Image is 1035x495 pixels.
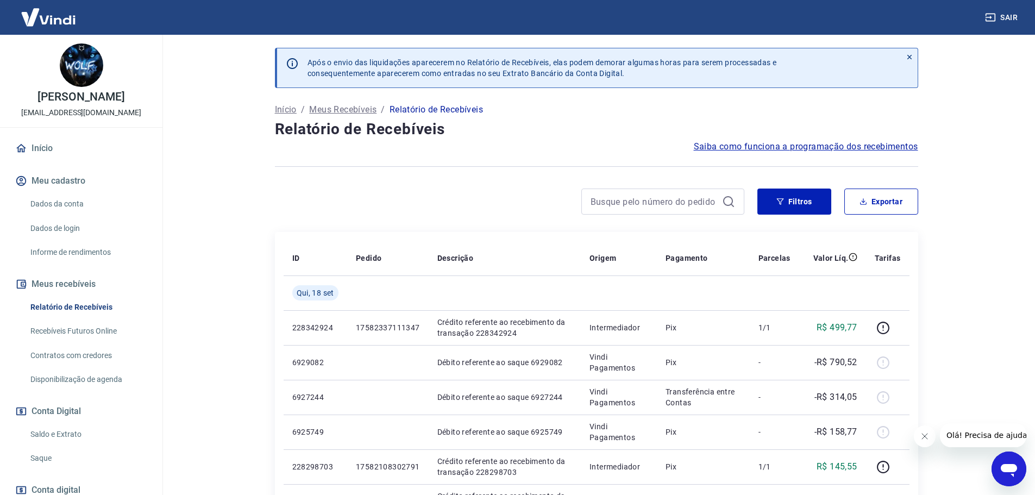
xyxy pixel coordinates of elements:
p: Vindi Pagamentos [589,421,648,443]
p: Origem [589,253,616,264]
p: Relatório de Recebíveis [390,103,483,116]
p: ID [292,253,300,264]
p: Vindi Pagamentos [589,386,648,408]
p: 6929082 [292,357,338,368]
p: 17582108302791 [356,461,420,472]
p: / [301,103,305,116]
p: Valor Líq. [813,253,849,264]
p: Débito referente ao saque 6929082 [437,357,572,368]
a: Início [275,103,297,116]
p: - [758,392,791,403]
iframe: Fechar mensagem [914,425,936,447]
p: Pix [666,461,741,472]
button: Meus recebíveis [13,272,149,296]
p: - [758,427,791,437]
p: - [758,357,791,368]
p: Intermediador [589,322,648,333]
a: Dados da conta [26,193,149,215]
p: 1/1 [758,461,791,472]
img: Vindi [13,1,84,34]
a: Disponibilização de agenda [26,368,149,391]
p: [EMAIL_ADDRESS][DOMAIN_NAME] [21,107,141,118]
p: Crédito referente ao recebimento da transação 228298703 [437,456,572,478]
a: Dados de login [26,217,149,240]
p: 228342924 [292,322,338,333]
button: Conta Digital [13,399,149,423]
p: Vindi Pagamentos [589,352,648,373]
iframe: Mensagem da empresa [940,423,1026,447]
h4: Relatório de Recebíveis [275,118,918,140]
p: Crédito referente ao recebimento da transação 228342924 [437,317,572,339]
a: Saldo e Extrato [26,423,149,446]
p: -R$ 158,77 [814,425,857,438]
p: -R$ 790,52 [814,356,857,369]
p: Transferência entre Contas [666,386,741,408]
p: Intermediador [589,461,648,472]
p: Parcelas [758,253,791,264]
p: R$ 499,77 [817,321,857,334]
iframe: Botão para abrir a janela de mensagens [992,452,1026,486]
p: Pagamento [666,253,708,264]
button: Exportar [844,189,918,215]
img: ede0af80-2e73-48d3-bf7f-3b27aaefe703.jpeg [60,43,103,87]
a: Saque [26,447,149,469]
button: Filtros [757,189,831,215]
button: Sair [983,8,1022,28]
p: Após o envio das liquidações aparecerem no Relatório de Recebíveis, elas podem demorar algumas ho... [308,57,777,79]
p: / [381,103,385,116]
a: Saiba como funciona a programação dos recebimentos [694,140,918,153]
a: Informe de rendimentos [26,241,149,264]
p: Pedido [356,253,381,264]
p: 228298703 [292,461,338,472]
span: Olá! Precisa de ajuda? [7,8,91,16]
p: Descrição [437,253,474,264]
a: Contratos com credores [26,344,149,367]
p: 6927244 [292,392,338,403]
p: [PERSON_NAME] [37,91,124,103]
p: 17582337111347 [356,322,420,333]
p: Débito referente ao saque 6927244 [437,392,572,403]
span: Qui, 18 set [297,287,334,298]
p: Pix [666,357,741,368]
p: -R$ 314,05 [814,391,857,404]
a: Recebíveis Futuros Online [26,320,149,342]
button: Meu cadastro [13,169,149,193]
a: Meus Recebíveis [309,103,377,116]
a: Início [13,136,149,160]
p: R$ 145,55 [817,460,857,473]
p: Pix [666,427,741,437]
p: 6925749 [292,427,338,437]
p: Tarifas [875,253,901,264]
p: 1/1 [758,322,791,333]
input: Busque pelo número do pedido [591,193,718,210]
p: Pix [666,322,741,333]
a: Relatório de Recebíveis [26,296,149,318]
p: Débito referente ao saque 6925749 [437,427,572,437]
